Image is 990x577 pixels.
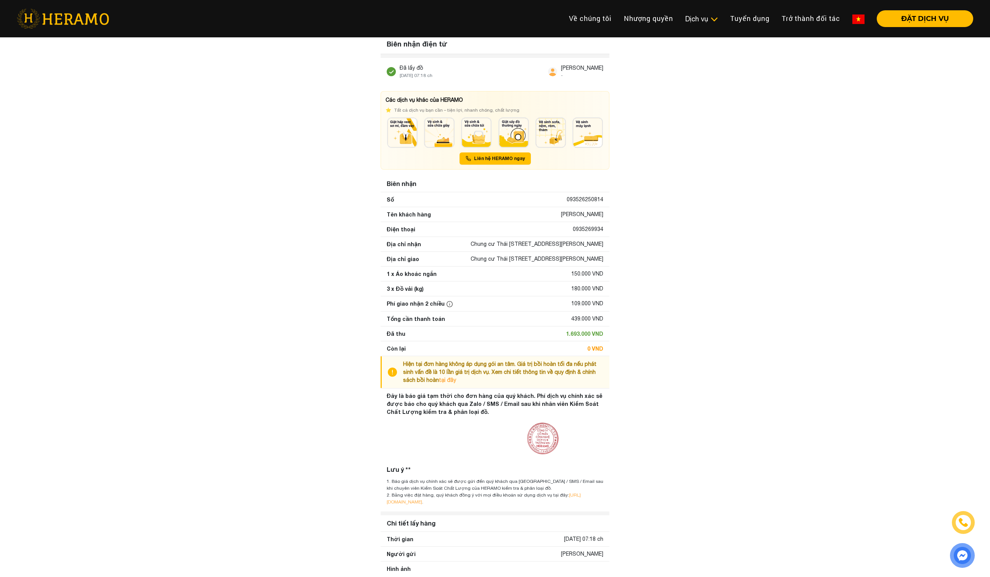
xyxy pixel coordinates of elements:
[548,67,557,76] img: user.svg
[710,16,718,23] img: subToggleIcon
[387,492,603,505] div: 2. Bằng việc đặt hàng, quý khách đồng ý với mọi điều khoản sử dụng dịch vụ tại đây: .
[439,377,456,383] a: tại đây
[388,360,403,384] img: info
[387,196,394,204] div: Số
[386,107,391,114] span: star
[387,478,603,492] div: 1. Báo giá dịch vụ chính xác sẽ được gửi đến quý khách qua [GEOGRAPHIC_DATA] / SMS / Email sau kh...
[387,255,419,263] div: Địa chỉ giao
[400,73,432,78] span: [DATE] 07:18 ch
[871,15,973,22] a: ĐẶT DỊCH VỤ
[685,14,718,24] div: Dịch vụ
[724,10,776,27] a: Tuyển dụng
[536,118,565,147] img: Giặt vest, sơ mi, đầm váy
[563,10,618,27] a: Về chúng tôi
[387,210,431,218] div: Tên khách hàng
[387,392,603,416] div: Đây là báo giá tạm thời cho đơn hàng của quý khách. Phí dịch vụ chính xác sẽ được báo cho quý khá...
[447,301,453,307] img: info
[564,535,603,543] div: [DATE] 07:18 ch
[571,300,603,308] div: 109.000 VND
[571,270,603,278] div: 150.000 VND
[566,330,603,338] div: 1.693.000 VND
[462,118,491,147] img: Giặt vest, sơ mi, đầm váy
[471,240,603,248] div: Chung cư Thái [STREET_ADDRESS][PERSON_NAME]
[573,225,603,233] div: 0935269934
[618,10,679,27] a: Nhượng quyền
[387,285,424,293] div: 3 x Đồ vải (kg)
[953,512,974,533] a: phone-icon
[877,10,973,27] button: ĐẶT DỊCH VỤ
[403,361,596,383] span: Hiện tại đơn hàng không áp dụng gói an tâm. Giá trị bồi hoàn tối đa nếu phát sinh vấn đề là 10 lầ...
[776,10,846,27] a: Trở thành đối tác
[425,118,454,147] img: Giặt vest, sơ mi, đầm váy
[387,315,445,323] div: Tổng cần thanh toán
[381,34,609,54] div: Biên nhận điện tử
[387,300,455,308] div: Phí giao nhận 2 chiều
[587,345,603,353] div: 0 VND
[852,14,865,24] img: vn-flag.png
[388,118,417,147] img: Giặt vest, sơ mi, đầm váy
[386,96,519,104] h3: Các dịch vụ khác của HERAMO
[387,535,413,543] div: Thời gian
[522,419,562,459] img: seals.png
[386,107,519,114] p: Tất cả dịch vụ bạn cần – tiện lợi, nhanh chóng, chất lượng
[959,518,968,527] img: phone-icon
[400,64,432,72] div: Đã lấy đồ
[561,210,603,218] div: [PERSON_NAME]
[387,67,396,76] img: stick.svg
[561,550,603,558] div: [PERSON_NAME]
[387,345,406,353] div: Còn lại
[387,550,416,558] div: Người gửi
[573,118,602,147] img: Giặt vest, sơ mi, đầm váy
[384,176,606,191] div: Biên nhận
[387,225,415,233] div: Điện thoại
[471,255,603,263] div: Chung cư Thái [STREET_ADDRESS][PERSON_NAME]
[571,285,603,293] div: 180.000 VND
[561,64,603,72] div: [PERSON_NAME]
[460,152,531,165] button: Liên hệ HERAMO ngay
[499,118,528,147] img: Giặt vest, sơ mi, đầm váy
[567,196,603,204] div: 093526250814
[387,565,603,573] div: Hình ảnh
[387,240,421,248] div: Địa chỉ nhận
[17,9,109,29] img: heramo-logo.png
[571,315,603,323] div: 439.000 VND
[561,73,563,78] span: -
[387,330,405,338] div: Đã thu
[384,516,606,531] div: Chi tiết lấy hàng
[387,270,437,278] div: 1 x Áo khoác ngắn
